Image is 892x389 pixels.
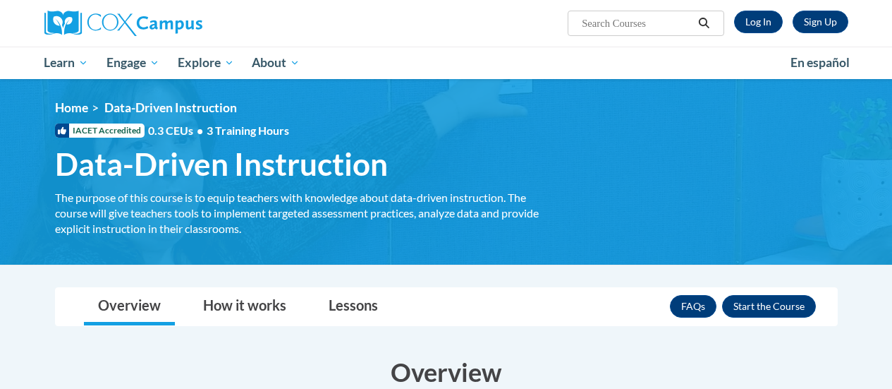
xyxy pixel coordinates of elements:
[252,54,300,71] span: About
[34,47,859,79] div: Main menu
[793,11,848,33] a: Register
[734,11,783,33] a: Log In
[207,124,289,137] span: 3 Training Hours
[55,145,388,183] span: Data-Driven Instruction
[169,47,243,79] a: Explore
[189,288,300,325] a: How it works
[35,47,98,79] a: Learn
[197,124,203,137] span: •
[790,55,850,70] span: En español
[148,123,289,138] span: 0.3 CEUs
[44,11,202,36] img: Cox Campus
[55,124,145,138] span: IACET Accredited
[693,15,714,32] button: Search
[55,190,542,237] div: The purpose of this course is to equip teachers with knowledge about data-driven instruction. The...
[104,100,237,115] span: Data-Driven Instruction
[580,15,693,32] input: Search Courses
[670,295,716,318] a: FAQs
[55,100,88,115] a: Home
[44,54,88,71] span: Learn
[97,47,169,79] a: Engage
[178,54,234,71] span: Explore
[314,288,392,325] a: Lessons
[84,288,175,325] a: Overview
[722,295,816,318] button: Enroll
[781,48,859,78] a: En español
[44,11,298,36] a: Cox Campus
[106,54,159,71] span: Engage
[243,47,309,79] a: About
